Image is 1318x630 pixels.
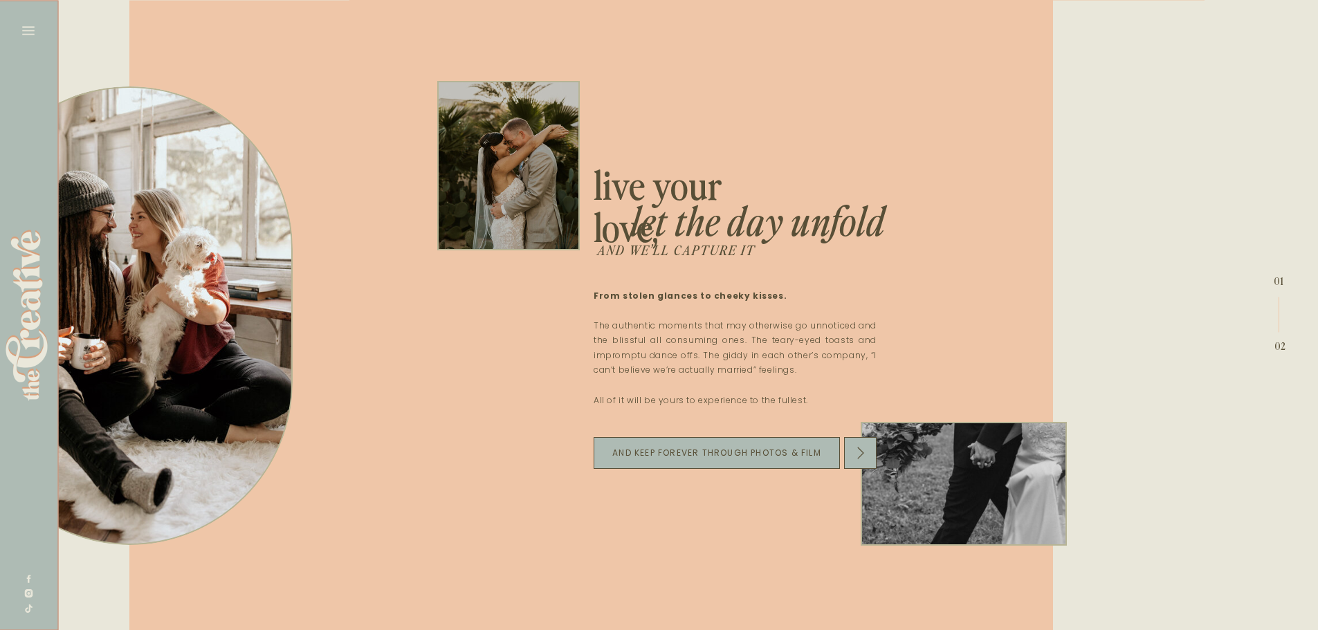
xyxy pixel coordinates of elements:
p: LET THE DAY UNFOLD [631,198,890,246]
a: and keep forever through photos & film [594,443,840,463]
p: LIVE YOUR LOVE, [594,163,791,207]
b: From stolen glances to cheeky kisses. [594,290,787,302]
p: AND WE’LL CAPTURE IT [594,240,758,260]
div: 01 [1267,276,1289,286]
p: The authentic moments that may otherwise go unnoticed and the blissful all consuming ones. The te... [594,288,877,411]
div: 02 [1269,341,1290,351]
